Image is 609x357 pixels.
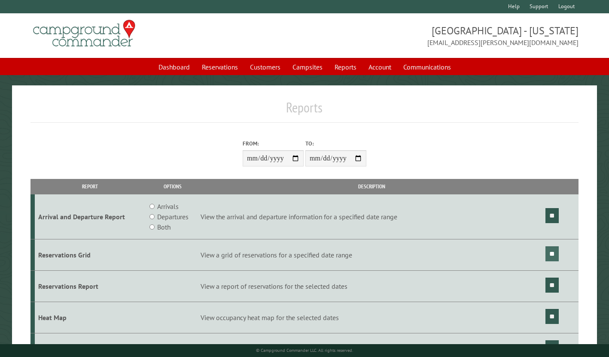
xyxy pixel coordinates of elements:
[329,59,362,75] a: Reports
[199,302,544,333] td: View occupancy heat map for the selected dates
[35,302,146,333] td: Heat Map
[157,222,171,232] label: Both
[35,179,146,194] th: Report
[157,201,179,212] label: Arrivals
[35,239,146,271] td: Reservations Grid
[287,59,328,75] a: Campsites
[30,99,579,123] h1: Reports
[197,59,243,75] a: Reservations
[199,239,544,271] td: View a grid of reservations for a specified date range
[35,194,146,239] td: Arrival and Departure Report
[153,59,195,75] a: Dashboard
[35,270,146,302] td: Reservations Report
[30,17,138,50] img: Campground Commander
[363,59,396,75] a: Account
[146,179,199,194] th: Options
[157,212,189,222] label: Departures
[199,270,544,302] td: View a report of reservations for the selected dates
[398,59,456,75] a: Communications
[256,348,353,353] small: © Campground Commander LLC. All rights reserved.
[199,179,544,194] th: Description
[305,139,366,148] label: To:
[245,59,286,75] a: Customers
[243,139,304,148] label: From:
[304,24,579,48] span: [GEOGRAPHIC_DATA] - [US_STATE] [EMAIL_ADDRESS][PERSON_NAME][DOMAIN_NAME]
[199,194,544,239] td: View the arrival and departure information for a specified date range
